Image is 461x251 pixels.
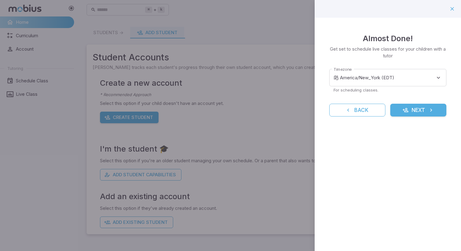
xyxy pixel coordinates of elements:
[329,104,385,117] button: Back
[329,46,446,59] p: Get set to schedule live classes for your children with a tutor
[334,87,442,93] p: For scheduling classes.
[390,104,446,117] button: Next
[363,32,413,45] h4: Almost Done!
[340,69,446,86] div: America/New_York (EDT)
[334,66,352,72] label: Timezone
